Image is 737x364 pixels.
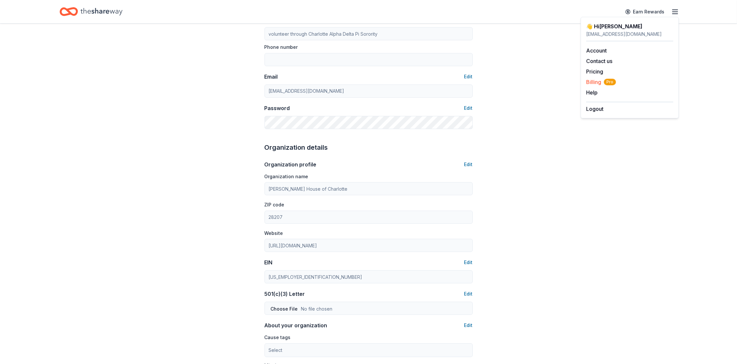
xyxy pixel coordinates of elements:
[265,321,327,329] div: About your organization
[464,321,473,329] button: Edit
[604,79,616,85] span: Pro
[60,4,122,19] a: Home
[265,104,290,112] div: Password
[269,346,283,354] span: Select
[586,68,603,75] a: Pricing
[586,22,673,30] div: 👋 Hi [PERSON_NAME]
[265,161,317,168] div: Organization profile
[265,290,305,298] div: 501(c)(3) Letter
[265,142,473,153] div: Organization details
[586,105,603,113] button: Logout
[464,104,473,112] button: Edit
[621,6,669,18] a: Earn Rewards
[586,30,673,38] div: [EMAIL_ADDRESS][DOMAIN_NAME]
[586,88,598,96] button: Help
[265,259,273,266] div: EIN
[265,173,308,180] label: Organization name
[265,73,278,81] div: Email
[265,230,283,237] label: Website
[464,73,473,81] button: Edit
[265,270,473,283] input: 12-3456789
[464,290,473,298] button: Edit
[265,334,291,341] label: Cause tags
[265,201,285,208] label: ZIP code
[265,343,473,357] button: Select
[586,47,607,54] a: Account
[586,57,612,65] button: Contact us
[586,78,616,86] span: Billing
[265,211,473,224] input: 12345 (U.S. only)
[265,44,298,50] label: Phone number
[464,161,473,168] button: Edit
[586,78,616,86] button: BillingPro
[464,259,473,266] button: Edit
